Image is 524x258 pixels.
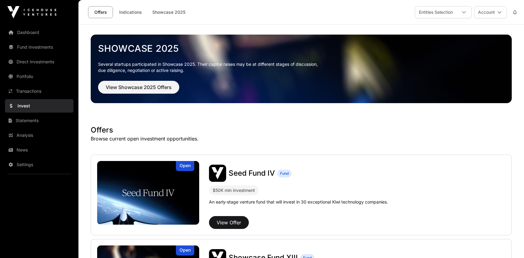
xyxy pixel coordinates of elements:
a: Transactions [5,84,74,98]
a: Seed Fund IV [229,168,275,178]
img: Icehouse Ventures Logo [7,6,56,18]
p: Several startups participated in Showcase 2025. Their capital raises may be at different stages o... [98,61,504,73]
a: Offers [88,6,113,18]
a: Settings [5,158,74,171]
a: News [5,143,74,157]
a: Showcase 2025 [98,43,504,54]
a: Dashboard [5,26,74,39]
a: Analysis [5,129,74,142]
div: $50K min investment [209,185,259,195]
a: Fund Investments [5,40,74,54]
h1: Offers [91,125,512,135]
img: Seed Fund IV [209,165,226,182]
div: Entities Selection [415,6,457,18]
span: Fund [280,171,289,176]
div: Open [176,161,194,171]
button: View Showcase 2025 Offers [98,81,179,94]
a: Showcase 2025 [148,6,189,18]
div: Open [176,245,194,256]
a: View Showcase 2025 Offers [98,87,179,93]
iframe: Chat Widget [493,229,524,258]
a: Portfolio [5,70,74,83]
p: Browse current open investment opportunities. [91,135,512,142]
span: View Showcase 2025 Offers [106,84,172,91]
p: An early-stage venture fund that will invest in 30 exceptional Kiwi technology companies. [209,199,388,205]
img: Seed Fund IV [97,161,199,225]
button: Account [474,6,507,18]
a: Statements [5,114,74,127]
img: Showcase 2025 [91,35,512,103]
a: Direct Investments [5,55,74,69]
div: $50K min investment [213,187,255,194]
button: View Offer [209,216,249,229]
a: Seed Fund IVOpen [97,161,199,225]
a: Invest [5,99,74,113]
a: Indications [115,6,146,18]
